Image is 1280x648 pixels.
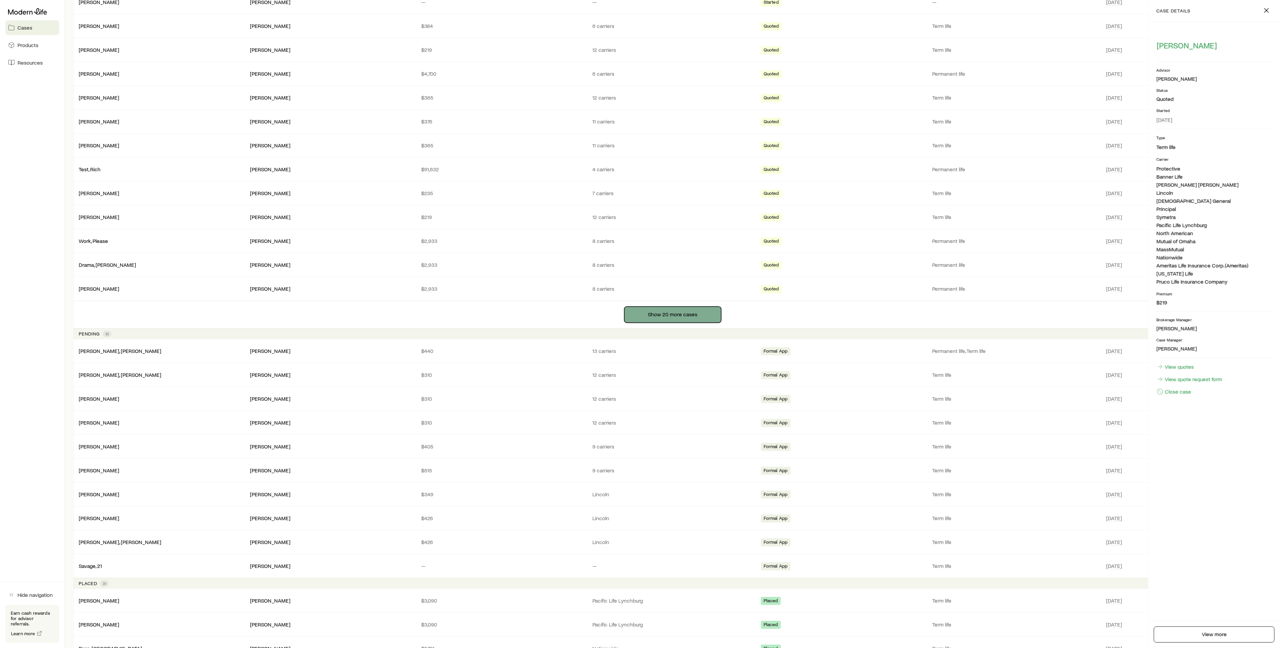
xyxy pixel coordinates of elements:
div: [PERSON_NAME] [79,214,119,221]
p: 12 carriers [592,94,753,101]
p: $365 [421,142,582,149]
p: 12 carriers [592,395,753,402]
div: [PERSON_NAME] [250,94,290,101]
a: [PERSON_NAME] [79,23,119,29]
li: Symetra [1157,213,1272,221]
li: [US_STATE] Life [1157,269,1272,278]
p: Lincoln [592,515,753,521]
span: Products [17,42,38,48]
span: [DATE] [1106,238,1122,244]
a: Cases [5,20,59,35]
p: 6 carriers [592,23,753,29]
span: [DATE] [1106,70,1122,77]
span: [DATE] [1106,166,1122,173]
p: [PERSON_NAME] [1157,325,1272,332]
p: $310 [421,371,582,378]
div: Drama, [PERSON_NAME] [79,261,136,268]
div: Earn cash rewards for advisor referrals.Learn more [5,605,59,643]
span: [DATE] [1106,214,1122,220]
a: [PERSON_NAME] [79,419,119,426]
p: $219 [1157,299,1272,306]
div: Work, Please [79,238,108,245]
p: $4,700 [421,70,582,77]
span: [DATE] [1106,597,1122,604]
span: Formal App [764,515,788,523]
p: [PERSON_NAME] [1157,345,1272,352]
a: [PERSON_NAME] [79,515,119,521]
div: [PERSON_NAME] [79,190,119,197]
div: [PERSON_NAME] [250,491,290,498]
li: [PERSON_NAME] [PERSON_NAME] [1157,181,1272,189]
p: Term life [932,395,1098,402]
p: Quoted [1157,96,1272,102]
div: [PERSON_NAME] [250,261,290,268]
p: Permanent life [932,261,1098,268]
a: Savage, 21 [79,563,102,569]
span: Quoted [764,262,779,269]
a: [PERSON_NAME] [79,285,119,292]
p: $235 [421,190,582,196]
a: [PERSON_NAME], [PERSON_NAME] [79,539,161,545]
p: Type [1157,135,1272,140]
div: [PERSON_NAME], [PERSON_NAME] [79,348,161,355]
span: Placed [764,622,778,629]
div: [PERSON_NAME] [79,395,119,402]
p: $2,933 [421,285,582,292]
span: Quoted [764,190,779,197]
p: Pending [79,331,100,336]
p: 11 carriers [592,142,753,149]
a: [PERSON_NAME] [79,118,119,124]
li: Lincoln [1157,189,1272,197]
p: Term life [932,214,1098,220]
p: Term life [932,621,1098,628]
p: case details [1157,8,1191,13]
a: [PERSON_NAME] [79,46,119,53]
p: Carrier [1157,156,1272,162]
p: Term life [932,118,1098,125]
span: [DATE] [1106,190,1122,196]
span: Formal App [764,444,788,451]
p: 11 carriers [592,118,753,125]
span: [DATE] [1106,443,1122,450]
span: Formal App [764,539,788,546]
p: $405 [421,443,582,450]
p: Premium [1157,291,1272,296]
p: 12 carriers [592,46,753,53]
div: [PERSON_NAME] [79,118,119,125]
a: [PERSON_NAME] [79,443,119,449]
div: [PERSON_NAME] [250,443,290,450]
p: Lincoln [592,491,753,498]
p: $219 [421,46,582,53]
li: North American [1157,229,1272,237]
div: [PERSON_NAME] [250,419,290,426]
div: [PERSON_NAME] [250,621,290,628]
p: $349 [421,491,582,498]
span: Formal App [764,563,788,570]
span: Quoted [764,71,779,78]
p: $440 [421,348,582,354]
p: 7 carriers [592,190,753,196]
div: [PERSON_NAME] [250,515,290,522]
p: Lincoln [592,539,753,545]
div: [PERSON_NAME] [79,142,119,149]
div: [PERSON_NAME] [250,563,290,570]
span: [DATE] [1106,261,1122,268]
p: 9 carriers [592,467,753,474]
p: Term life [932,23,1098,29]
span: Formal App [764,348,788,355]
p: $91,632 [421,166,582,173]
button: [PERSON_NAME] [1157,40,1217,51]
a: [PERSON_NAME], [PERSON_NAME] [79,371,161,378]
div: [PERSON_NAME] [79,597,119,604]
p: $2,933 [421,238,582,244]
p: $310 [421,395,582,402]
p: 13 carriers [592,348,753,354]
li: Mutual of Omaha [1157,237,1272,245]
a: View quotes [1157,363,1194,370]
a: View quote request form [1157,375,1222,383]
span: Formal App [764,396,788,403]
p: $426 [421,539,582,545]
p: Term life [932,419,1098,426]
